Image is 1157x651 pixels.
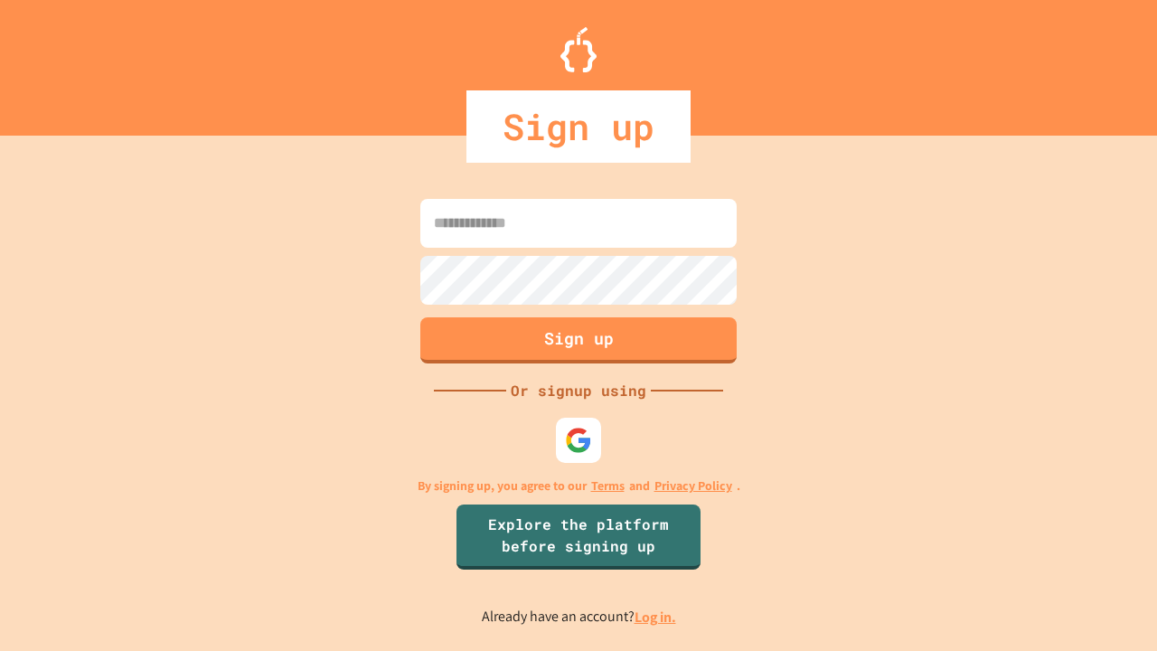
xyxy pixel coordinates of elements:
[420,317,737,363] button: Sign up
[560,27,597,72] img: Logo.svg
[482,606,676,628] p: Already have an account?
[506,380,651,401] div: Or signup using
[635,608,676,627] a: Log in.
[565,427,592,454] img: google-icon.svg
[418,476,740,495] p: By signing up, you agree to our and .
[591,476,625,495] a: Terms
[456,505,701,570] a: Explore the platform before signing up
[466,90,691,163] div: Sign up
[654,476,732,495] a: Privacy Policy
